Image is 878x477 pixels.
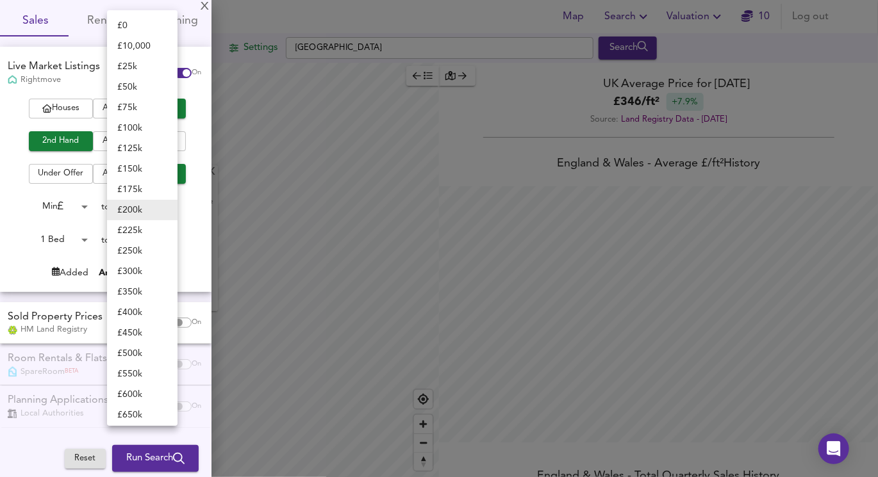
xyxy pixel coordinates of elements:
[818,433,849,464] div: Open Intercom Messenger
[107,138,178,159] li: £ 125k
[107,384,178,405] li: £ 600k
[107,220,178,241] li: £ 225k
[107,323,178,343] li: £ 450k
[107,282,178,302] li: £ 350k
[107,241,178,261] li: £ 250k
[107,343,178,364] li: £ 500k
[107,261,178,282] li: £ 300k
[107,77,178,97] li: £ 50k
[107,405,178,425] li: £ 650k
[107,97,178,118] li: £ 75k
[107,200,178,220] li: £ 200k
[107,425,178,446] li: £ 700k
[107,302,178,323] li: £ 400k
[107,159,178,179] li: £ 150k
[107,179,178,200] li: £ 175k
[107,56,178,77] li: £ 25k
[107,15,178,36] li: £ 0
[107,364,178,384] li: £ 550k
[107,118,178,138] li: £ 100k
[107,36,178,56] li: £ 10,000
